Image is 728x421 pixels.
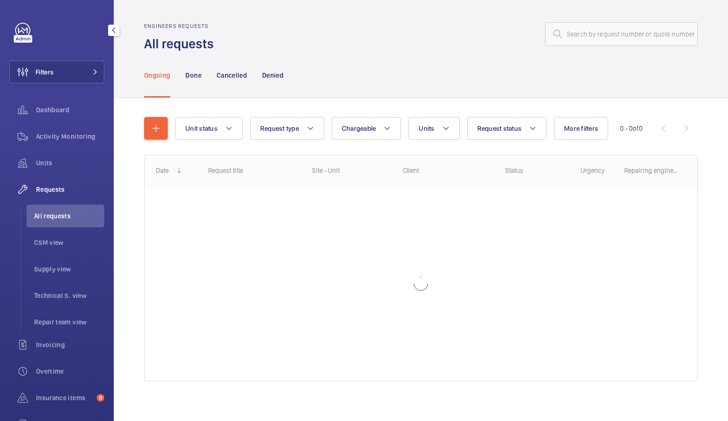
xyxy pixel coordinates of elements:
[9,61,104,83] button: Filters
[260,125,299,132] span: Request type
[262,71,283,80] p: Denied
[144,71,170,80] p: Ongoing
[419,125,434,132] span: Units
[477,125,522,132] span: Request status
[185,71,201,80] p: Done
[34,291,104,300] span: Technical S. view
[144,35,219,53] h1: All requests
[620,125,643,132] span: 0 - 0 0
[34,264,104,274] span: Supply view
[217,71,247,80] p: Cancelled
[409,117,459,140] button: Units
[36,132,104,141] span: Activity Monitoring
[36,158,104,168] span: Units
[36,67,54,77] span: Filters
[175,117,243,140] button: Unit status
[36,393,93,403] span: Insurance items
[97,394,104,402] span: 8
[332,117,401,140] button: Chargeable
[467,117,547,140] button: Request status
[554,117,608,140] button: More filters
[34,238,104,247] span: CSM view
[36,105,104,115] span: Dashboard
[36,340,104,349] span: Invoicing
[34,317,104,327] span: Repair team view
[36,367,104,376] span: Overtime
[36,185,104,194] span: Requests
[144,23,219,29] h2: Engineers requests
[545,22,698,46] input: Search by request number or quote number
[34,211,104,221] span: All requests
[250,117,324,140] button: Request type
[564,125,598,132] span: More filters
[342,125,376,132] span: Chargeable
[185,125,218,132] span: Unit status
[633,125,639,132] span: of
